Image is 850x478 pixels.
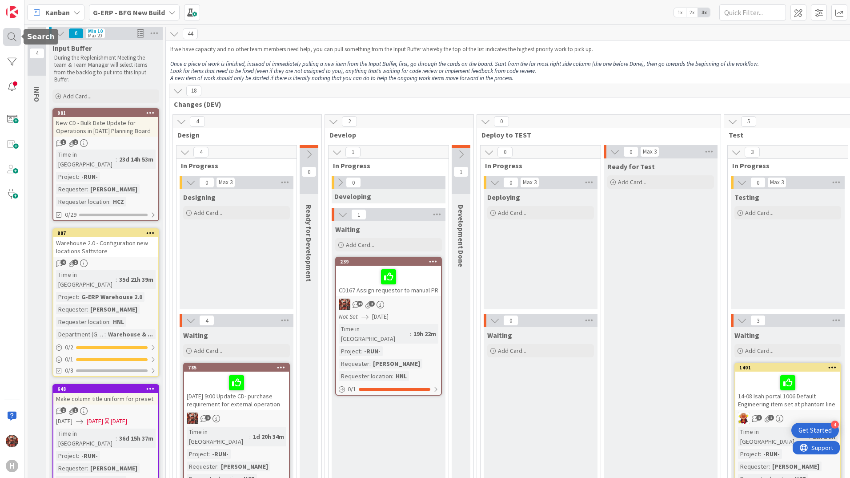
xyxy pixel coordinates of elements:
div: 0/1 [336,384,441,395]
div: CD167 Assign requestor to manual PR [336,266,441,296]
span: 6 [68,28,84,39]
div: -RUN- [210,449,231,459]
div: Min 10 [88,29,103,33]
div: 981 [57,110,158,116]
span: Waiting [734,331,759,340]
span: In Progress [181,161,285,170]
span: In Progress [333,161,437,170]
span: 0 [301,166,317,177]
span: 0 [497,147,513,158]
img: JK [6,435,18,447]
img: JK [339,299,350,310]
div: Max 3 [770,180,784,185]
span: Support [19,1,40,12]
span: : [116,275,117,284]
span: Developing [334,192,371,201]
input: Quick Filter... [719,4,786,20]
span: 0 [623,146,638,157]
div: 887 [53,229,158,237]
div: Department (G-ERP) [56,329,104,339]
div: [PERSON_NAME] [88,463,140,473]
div: 23d 14h 53m [117,154,156,164]
span: 0/29 [65,210,76,219]
span: : [78,292,79,302]
div: 648 [57,386,158,392]
span: [DATE] [372,312,389,321]
span: 3 [750,315,766,326]
div: -RUN- [761,449,782,459]
h5: Search [27,32,55,41]
span: : [104,329,106,339]
span: Waiting [335,225,360,234]
div: Requester [56,184,87,194]
div: Project [187,449,208,459]
span: 0 [503,315,518,326]
span: 18 [186,85,201,96]
span: 19 [357,301,363,307]
span: : [116,433,117,443]
div: 1401 [735,364,840,372]
span: 1 [205,415,211,421]
span: 2 [768,415,774,421]
div: Get Started [798,426,832,435]
div: 239 [336,258,441,266]
span: 2 [342,116,357,127]
span: Deploying [487,193,520,202]
span: 0 [199,177,214,188]
div: Project [738,449,760,459]
div: Warehouse 2.0 - Configuration new locations Sattstore [53,237,158,257]
span: : [392,371,393,381]
span: : [116,154,117,164]
div: Project [56,292,78,302]
span: 0 [503,177,518,188]
span: Testing [734,193,759,202]
div: [DATE] [111,417,127,426]
span: 3x [698,8,710,17]
div: Time in [GEOGRAPHIC_DATA] [738,427,809,446]
div: Time in [GEOGRAPHIC_DATA] [339,324,410,344]
em: A new item of work should only be started if there is literally nothing that you can do to help t... [170,74,513,82]
span: Add Card... [194,347,222,355]
div: 887Warehouse 2.0 - Configuration new locations Sattstore [53,229,158,257]
span: 2 [72,139,78,145]
img: LC [738,413,750,424]
span: 0 / 2 [65,343,73,352]
div: 1d 20h 34m [251,432,286,442]
span: In Progress [485,161,589,170]
div: 887 [57,230,158,236]
div: Max 3 [219,180,233,185]
div: Requester [56,304,87,314]
div: Time in [GEOGRAPHIC_DATA] [56,429,116,448]
span: 4 [193,147,208,158]
div: -RUN- [79,172,100,182]
span: 4 [29,48,44,59]
div: 35d 21h 39m [117,275,156,284]
img: Visit kanbanzone.com [6,6,18,18]
span: 1 [72,407,78,413]
span: 2 [60,407,66,413]
span: 2x [686,8,698,17]
div: Warehouse & ... [106,329,155,339]
span: Deploy to TEST [481,130,710,139]
div: -RUN- [362,346,383,356]
div: Time in [GEOGRAPHIC_DATA] [187,427,249,446]
div: 0/1 [53,354,158,365]
div: Max 3 [643,150,657,154]
span: : [78,172,79,182]
span: : [760,449,761,459]
div: Requester location [339,371,392,381]
span: : [410,329,411,339]
div: H [6,460,18,472]
div: [PERSON_NAME] [371,359,422,369]
span: : [217,462,219,471]
span: 0 [494,116,509,127]
span: Add Card... [745,209,774,217]
div: [PERSON_NAME] [88,304,140,314]
b: G-ERP - BFG New Build [93,8,165,17]
span: 5 [741,116,756,127]
span: : [78,451,79,461]
div: 239CD167 Assign requestor to manual PR [336,258,441,296]
span: Designing [183,193,216,202]
span: Add Card... [745,347,774,355]
span: [DATE] [87,417,103,426]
